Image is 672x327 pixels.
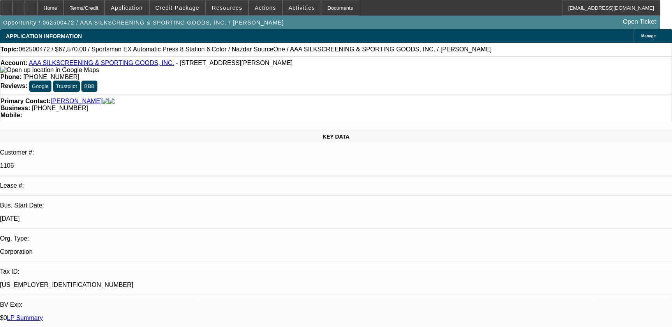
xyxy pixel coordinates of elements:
[81,81,97,92] button: BBB
[29,81,51,92] button: Google
[19,46,492,53] span: 062500472 / $67,570.00 / Sportsman EX Automatic Press 8 Station 6 Color / Nazdar SourceOne / AAA ...
[0,67,99,73] a: View Google Maps
[641,34,656,38] span: Manage
[0,67,99,74] img: Open up location in Google Maps
[0,60,27,66] strong: Account:
[7,315,43,321] a: LP Summary
[0,83,27,89] strong: Reviews:
[150,0,205,15] button: Credit Package
[0,105,30,111] strong: Business:
[155,5,199,11] span: Credit Package
[32,105,88,111] span: [PHONE_NUMBER]
[176,60,293,66] span: - [STREET_ADDRESS][PERSON_NAME]
[620,15,659,28] a: Open Ticket
[0,46,19,53] strong: Topic:
[108,98,115,105] img: linkedin-icon.png
[105,0,148,15] button: Application
[3,19,284,26] span: Opportunity / 062500472 / AAA SILKSCREENING & SPORTING GOODS, INC. / [PERSON_NAME]
[283,0,321,15] button: Activities
[212,5,242,11] span: Resources
[0,98,51,105] strong: Primary Contact:
[0,112,22,118] strong: Mobile:
[255,5,276,11] span: Actions
[29,60,174,66] a: AAA SILKSCREENING & SPORTING GOODS, INC.
[53,81,79,92] button: Trustpilot
[51,98,102,105] a: [PERSON_NAME]
[111,5,143,11] span: Application
[23,74,79,80] span: [PHONE_NUMBER]
[323,134,349,140] span: KEY DATA
[102,98,108,105] img: facebook-icon.png
[0,74,21,80] strong: Phone:
[6,33,82,39] span: APPLICATION INFORMATION
[289,5,315,11] span: Activities
[249,0,282,15] button: Actions
[206,0,248,15] button: Resources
